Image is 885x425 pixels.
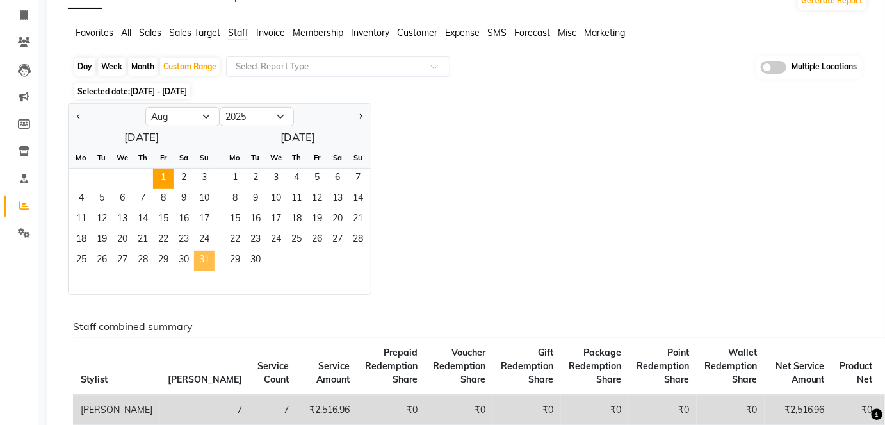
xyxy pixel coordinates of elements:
div: Friday, August 1, 2025 [153,169,174,189]
span: 8 [225,189,245,210]
td: 7 [160,395,250,425]
div: We [266,147,286,168]
span: Invoice [256,27,285,38]
span: 9 [245,189,266,210]
span: 10 [266,189,286,210]
div: Friday, August 8, 2025 [153,189,174,210]
div: Saturday, August 2, 2025 [174,169,194,189]
div: Month [128,58,158,76]
div: Friday, August 22, 2025 [153,230,174,251]
span: 16 [174,210,194,230]
div: Sunday, August 31, 2025 [194,251,215,271]
div: Tu [245,147,266,168]
div: Monday, September 8, 2025 [225,189,245,210]
div: Monday, August 11, 2025 [71,210,92,230]
span: 6 [327,169,348,189]
div: Monday, August 18, 2025 [71,230,92,251]
div: Day [74,58,95,76]
span: 11 [71,210,92,230]
span: Sales Target [169,27,220,38]
span: 16 [245,210,266,230]
div: Saturday, September 20, 2025 [327,210,348,230]
div: Tuesday, September 16, 2025 [245,210,266,230]
td: ₹2,516.96 [765,395,832,425]
span: 1 [153,169,174,189]
div: Wednesday, August 13, 2025 [112,210,133,230]
span: 31 [194,251,215,271]
div: Friday, September 19, 2025 [307,210,327,230]
div: Tuesday, August 19, 2025 [92,230,112,251]
div: Monday, September 29, 2025 [225,251,245,271]
div: Su [348,147,368,168]
div: Week [98,58,126,76]
span: 28 [348,230,368,251]
div: Su [194,147,215,168]
div: Mo [225,147,245,168]
span: 30 [174,251,194,271]
span: Inventory [351,27,389,38]
span: Favorites [76,27,113,38]
div: Fr [153,147,174,168]
div: Mo [71,147,92,168]
span: 7 [133,189,153,210]
span: 20 [112,230,133,251]
div: Wednesday, September 24, 2025 [266,230,286,251]
span: 22 [153,230,174,251]
span: 18 [71,230,92,251]
td: 7 [250,395,296,425]
td: [PERSON_NAME] [73,395,160,425]
span: Voucher Redemption Share [433,347,485,385]
span: 4 [286,169,307,189]
span: 30 [245,251,266,271]
div: Sunday, September 28, 2025 [348,230,368,251]
div: Fr [307,147,327,168]
h6: Staff combined summary [73,321,857,333]
div: Friday, August 15, 2025 [153,210,174,230]
span: Staff [228,27,248,38]
div: Thursday, August 14, 2025 [133,210,153,230]
button: Next month [355,106,366,127]
div: Monday, September 15, 2025 [225,210,245,230]
span: 18 [286,210,307,230]
div: Thursday, August 7, 2025 [133,189,153,210]
span: 5 [307,169,327,189]
div: Monday, August 25, 2025 [71,251,92,271]
span: 17 [266,210,286,230]
span: Net Service Amount [775,360,825,385]
td: ₹0 [357,395,425,425]
div: Tuesday, September 9, 2025 [245,189,266,210]
div: Friday, September 26, 2025 [307,230,327,251]
span: 15 [225,210,245,230]
span: 12 [307,189,327,210]
span: Product Net [840,360,873,385]
div: Sunday, August 10, 2025 [194,189,215,210]
div: Monday, September 1, 2025 [225,169,245,189]
span: Expense [445,27,480,38]
td: ₹0 [561,395,629,425]
span: Point Redemption Share [637,347,689,385]
div: Saturday, August 23, 2025 [174,230,194,251]
span: 22 [225,230,245,251]
div: Saturday, September 13, 2025 [327,189,348,210]
div: Monday, September 22, 2025 [225,230,245,251]
span: 15 [153,210,174,230]
div: Saturday, September 6, 2025 [327,169,348,189]
span: 13 [112,210,133,230]
span: 5 [92,189,112,210]
td: ₹0 [493,395,561,425]
span: 26 [307,230,327,251]
div: Tu [92,147,112,168]
div: Wednesday, August 27, 2025 [112,251,133,271]
span: 13 [327,189,348,210]
span: 24 [266,230,286,251]
span: 25 [71,251,92,271]
div: Sunday, September 21, 2025 [348,210,368,230]
div: Wednesday, September 17, 2025 [266,210,286,230]
span: 10 [194,189,215,210]
div: We [112,147,133,168]
div: Monday, August 4, 2025 [71,189,92,210]
div: Saturday, August 30, 2025 [174,251,194,271]
td: ₹0 [629,395,697,425]
div: Th [286,147,307,168]
span: 19 [92,230,112,251]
